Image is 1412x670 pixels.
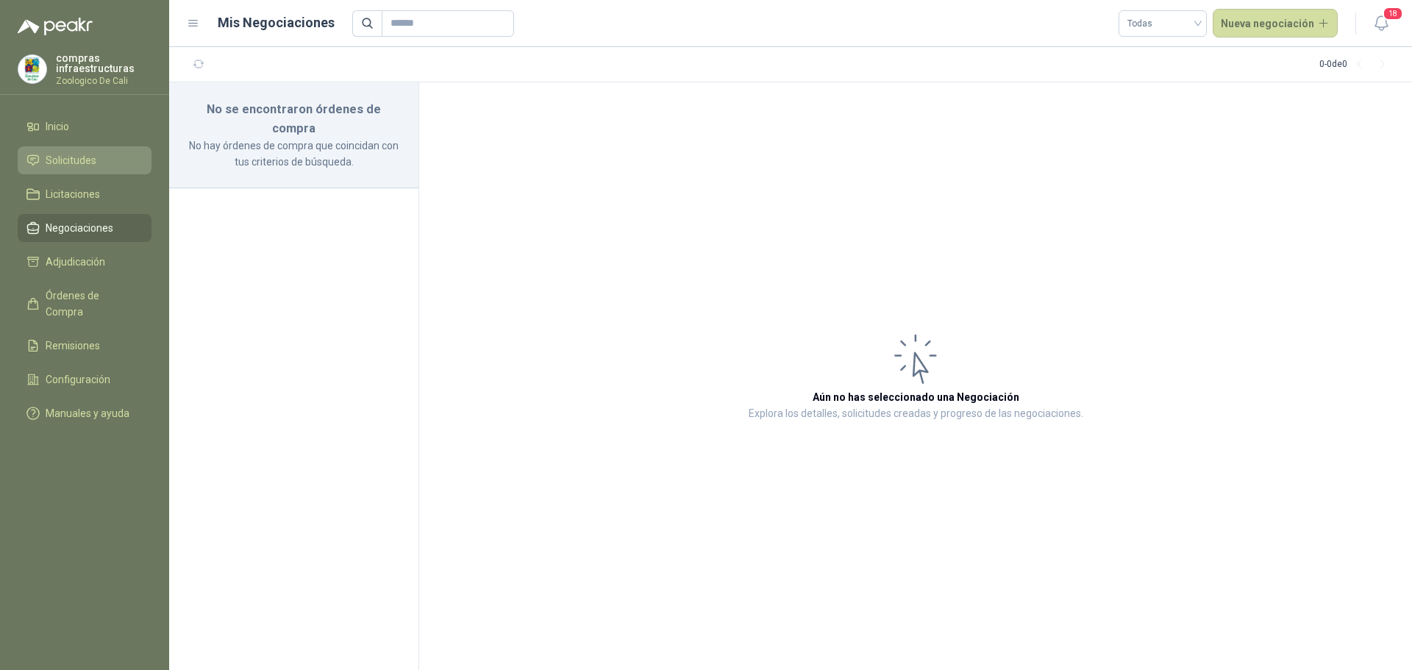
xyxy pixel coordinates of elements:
[18,18,93,35] img: Logo peakr
[46,405,129,421] span: Manuales y ayuda
[1127,13,1198,35] span: Todas
[18,399,151,427] a: Manuales y ayuda
[46,220,113,236] span: Negociaciones
[56,53,151,74] p: compras infraestructuras
[18,55,46,83] img: Company Logo
[187,100,401,138] h3: No se encontraron órdenes de compra
[18,332,151,360] a: Remisiones
[18,146,151,174] a: Solicitudes
[18,113,151,140] a: Inicio
[1319,53,1394,76] div: 0 - 0 de 0
[1213,9,1338,38] button: Nueva negociación
[18,282,151,326] a: Órdenes de Compra
[56,76,151,85] p: Zoologico De Cali
[46,186,100,202] span: Licitaciones
[46,118,69,135] span: Inicio
[46,254,105,270] span: Adjudicación
[18,248,151,276] a: Adjudicación
[46,371,110,388] span: Configuración
[813,389,1019,405] h3: Aún no has seleccionado una Negociación
[18,366,151,393] a: Configuración
[1368,10,1394,37] button: 18
[1383,7,1403,21] span: 18
[749,405,1083,423] p: Explora los detalles, solicitudes creadas y progreso de las negociaciones.
[218,13,335,33] h1: Mis Negociaciones
[187,138,401,170] p: No hay órdenes de compra que coincidan con tus criterios de búsqueda.
[46,288,138,320] span: Órdenes de Compra
[18,214,151,242] a: Negociaciones
[46,152,96,168] span: Solicitudes
[46,338,100,354] span: Remisiones
[18,180,151,208] a: Licitaciones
